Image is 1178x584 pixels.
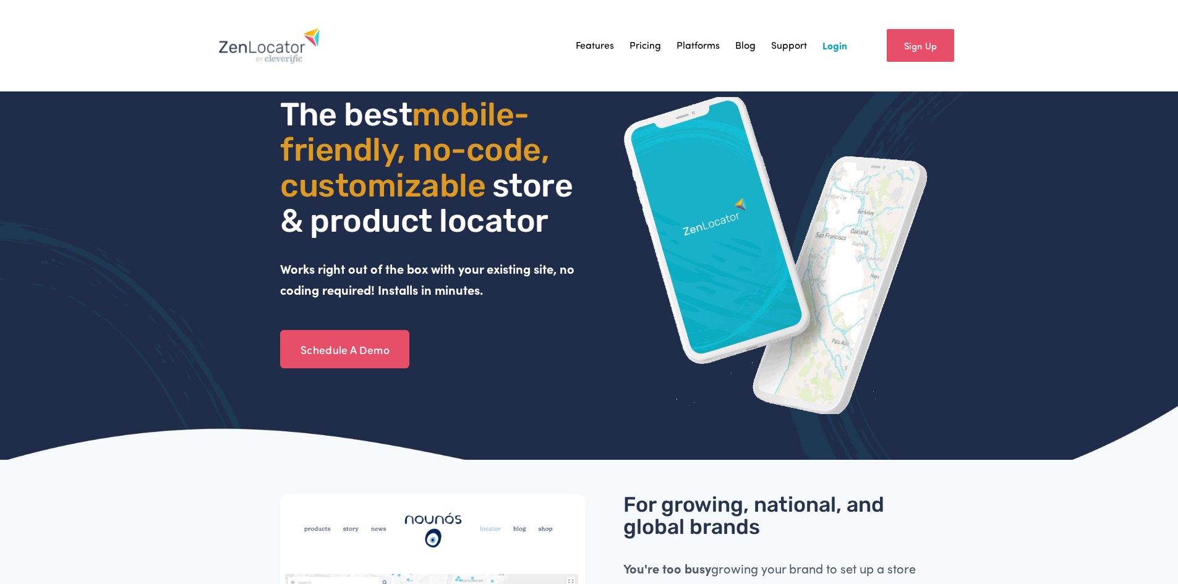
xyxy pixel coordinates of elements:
[576,36,614,55] a: Features
[822,36,847,55] a: Login
[887,29,954,62] a: Sign Up
[735,36,756,55] a: Blog
[280,95,556,204] span: mobile- friendly, no-code, customizable
[623,492,889,540] span: For growing, national, and global brands
[280,95,412,133] span: The best
[630,36,661,55] a: Pricing
[280,166,579,240] span: store & product locator
[676,36,720,55] a: Platforms
[623,560,711,577] strong: You're too busy
[218,27,320,64] img: Zenlocator
[771,36,807,55] a: Support
[623,97,929,414] img: ZenLocator phone mockup gif
[280,330,409,368] a: Schedule A Demo
[280,260,578,298] strong: Works right out of the box with your existing site, no coding required! Installs in minutes.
